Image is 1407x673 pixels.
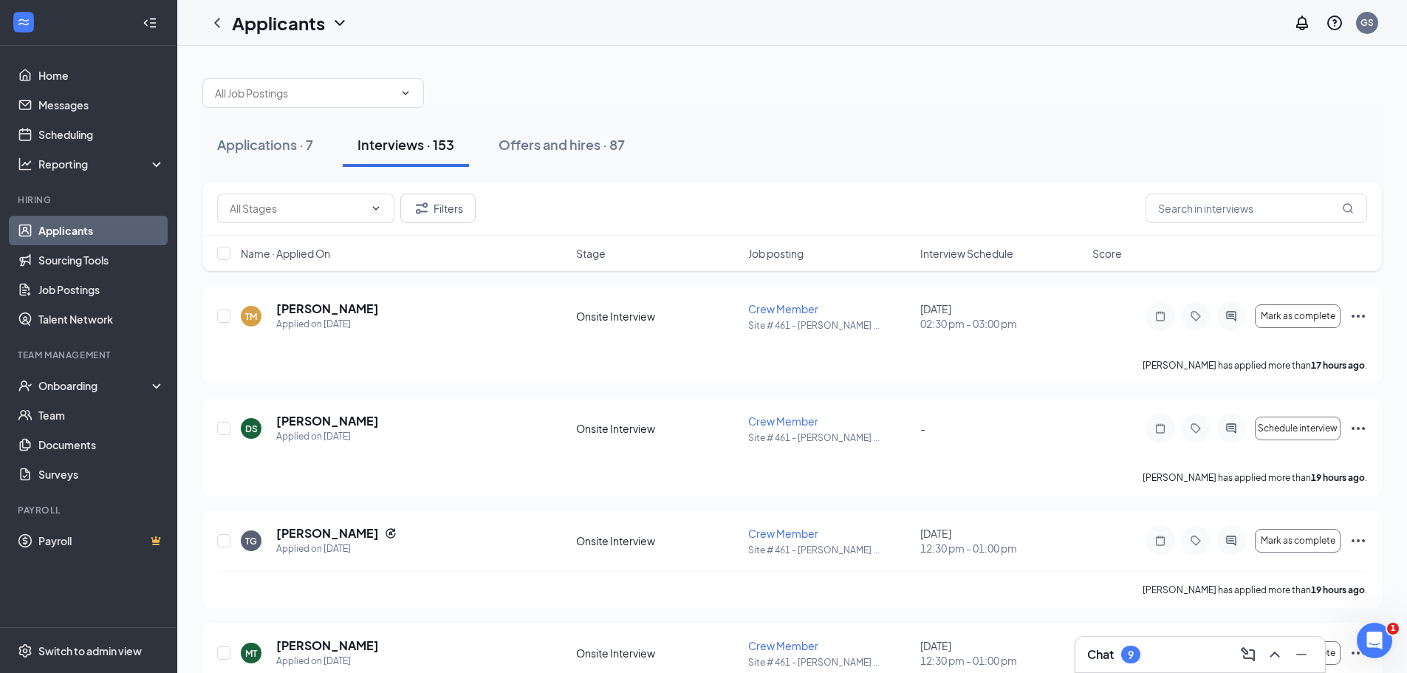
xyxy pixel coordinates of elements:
div: [DATE] [920,526,1084,556]
svg: ComposeMessage [1239,646,1257,663]
a: Scheduling [38,120,165,149]
a: Messages [38,90,165,120]
svg: ChevronDown [400,87,411,99]
input: All Stages [230,200,364,216]
a: Documents [38,430,165,460]
p: Site # 461 - [PERSON_NAME] ... [748,319,911,332]
span: Crew Member [748,527,818,540]
span: Interview Schedule [920,246,1013,261]
a: Talent Network [38,304,165,334]
button: Filter Filters [400,194,476,223]
svg: ActiveChat [1222,310,1240,322]
svg: ActiveChat [1222,535,1240,547]
h5: [PERSON_NAME] [276,413,379,429]
iframe: Intercom live chat [1357,623,1392,658]
span: Schedule interview [1258,423,1338,434]
svg: Collapse [143,16,157,30]
b: 19 hours ago [1311,472,1365,483]
svg: Filter [413,199,431,217]
div: 9 [1128,649,1134,661]
div: Switch to admin view [38,643,142,658]
h5: [PERSON_NAME] [276,301,379,317]
div: Hiring [18,194,162,206]
p: Site # 461 - [PERSON_NAME] ... [748,544,911,556]
div: Reporting [38,157,165,171]
div: Applied on [DATE] [276,317,379,332]
h5: [PERSON_NAME] [276,525,379,542]
button: Schedule interview [1255,417,1341,440]
div: Offers and hires · 87 [499,135,625,154]
p: [PERSON_NAME] has applied more than . [1143,584,1367,596]
div: Applied on [DATE] [276,429,379,444]
svg: Analysis [18,157,32,171]
div: Onsite Interview [576,646,739,660]
svg: WorkstreamLogo [16,15,31,30]
svg: Ellipses [1349,307,1367,325]
div: Onsite Interview [576,533,739,548]
div: Applied on [DATE] [276,654,379,669]
span: - [920,422,925,435]
a: Applicants [38,216,165,245]
div: [DATE] [920,301,1084,331]
span: Crew Member [748,302,818,315]
svg: UserCheck [18,378,32,393]
button: Minimize [1290,643,1313,666]
svg: Ellipses [1349,644,1367,662]
span: 1 [1387,623,1399,635]
h1: Applicants [232,10,325,35]
p: Site # 461 - [PERSON_NAME] ... [748,656,911,669]
div: DS [245,423,258,435]
div: Payroll [18,504,162,516]
span: Mark as complete [1261,311,1335,321]
p: [PERSON_NAME] has applied more than . [1143,471,1367,484]
b: 19 hours ago [1311,584,1365,595]
svg: Tag [1187,310,1205,322]
span: 02:30 pm - 03:00 pm [920,316,1084,331]
a: PayrollCrown [38,526,165,556]
div: Onsite Interview [576,421,739,436]
div: [DATE] [920,638,1084,668]
svg: MagnifyingGlass [1342,202,1354,214]
p: Site # 461 - [PERSON_NAME] ... [748,431,911,444]
svg: ChevronDown [331,14,349,32]
svg: Tag [1187,535,1205,547]
span: Crew Member [748,639,818,652]
span: Mark as complete [1261,536,1335,546]
span: Crew Member [748,414,818,428]
h5: [PERSON_NAME] [276,638,379,654]
div: MT [245,647,257,660]
span: 12:30 pm - 01:00 pm [920,653,1084,668]
button: ComposeMessage [1236,643,1260,666]
svg: ChevronDown [370,202,382,214]
div: Interviews · 153 [357,135,454,154]
svg: ChevronUp [1266,646,1284,663]
span: Score [1092,246,1122,261]
svg: QuestionInfo [1326,14,1343,32]
p: [PERSON_NAME] has applied more than . [1143,359,1367,372]
button: Mark as complete [1255,529,1341,553]
span: Name · Applied On [241,246,330,261]
svg: ActiveChat [1222,423,1240,434]
input: All Job Postings [215,85,394,101]
a: Home [38,61,165,90]
svg: ChevronLeft [208,14,226,32]
svg: Settings [18,643,32,658]
input: Search in interviews [1146,194,1367,223]
a: Job Postings [38,275,165,304]
span: Stage [576,246,606,261]
a: Sourcing Tools [38,245,165,275]
div: Applications · 7 [217,135,313,154]
svg: Reapply [385,527,397,539]
div: Applied on [DATE] [276,542,397,556]
svg: Note [1151,535,1169,547]
span: Job posting [748,246,804,261]
div: TG [245,535,257,547]
div: Team Management [18,349,162,361]
svg: Note [1151,310,1169,322]
b: 17 hours ago [1311,360,1365,371]
h3: Chat [1087,646,1114,663]
svg: Ellipses [1349,532,1367,550]
svg: Notifications [1293,14,1311,32]
div: Onsite Interview [576,309,739,324]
